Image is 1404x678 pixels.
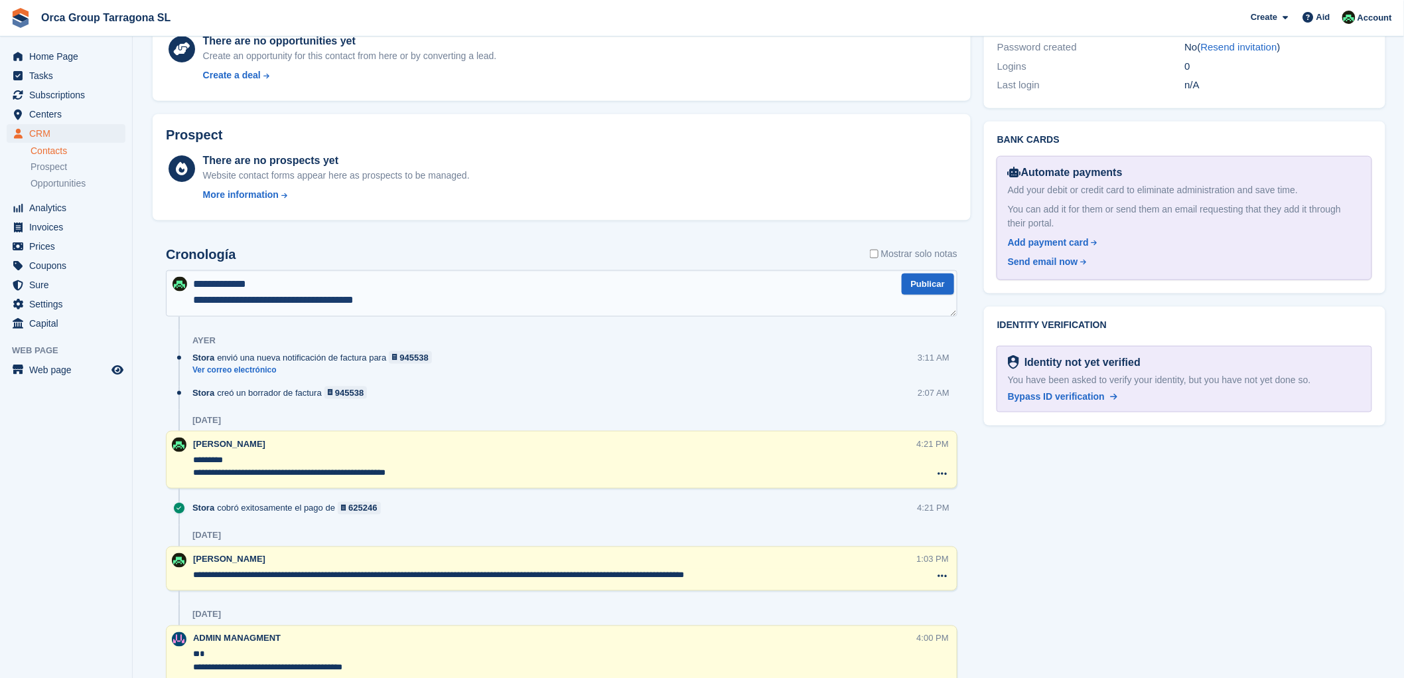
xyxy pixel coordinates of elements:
[29,90,85,100] font: Subscriptions
[997,60,1026,72] font: Logins
[917,632,949,645] div: 4:00 PM
[1201,41,1277,52] a: Resend invitation
[335,386,364,399] div: 945538
[203,68,497,82] a: Create a deal
[400,351,429,364] div: 945538
[29,70,53,81] font: Tasks
[193,554,265,564] span: [PERSON_NAME]
[192,386,214,399] span: Stora
[1008,390,1117,404] a: Bypass ID verification
[1008,185,1298,195] font: Add your debit or credit card to eliminate administration and save time.
[29,203,66,213] font: Analytics
[1008,391,1105,402] font: Bypass ID verification
[192,365,439,376] a: Ver correo electrónico
[36,7,176,29] a: Orca Group Tarragona SL
[1185,79,1200,90] font: n/A
[31,160,125,174] a: Prospect
[109,362,125,378] a: Store Preview
[192,531,221,541] div: [DATE]
[7,361,125,379] a: menu
[203,189,279,200] font: More information
[1008,256,1078,267] font: Send email now
[29,299,63,309] font: Settings
[31,145,67,156] font: Contacts
[7,256,125,275] a: menu
[31,161,67,172] font: Prospect
[203,35,356,46] font: There are no opportunities yet
[172,632,186,647] img: ADMIN MANAGMENT
[29,241,55,252] font: Prices
[173,277,187,292] img: Tania
[172,438,186,452] img: Tania
[29,128,50,139] font: CRM
[31,178,86,189] font: Opportunities
[7,105,125,124] a: menu
[29,109,62,120] font: Centers
[7,47,125,66] a: menu
[902,274,954,296] button: Publicar
[192,502,214,515] span: Stora
[389,351,432,364] a: 945538
[203,188,470,202] a: More information
[348,502,377,515] div: 625246
[7,86,125,104] a: menu
[1008,204,1341,228] font: You can add it for them or send them an email requesting that they add it through their portal.
[172,553,186,568] img: Tania
[917,438,949,450] div: 4:21 PM
[918,502,949,515] div: 4:21 PM
[203,70,261,80] font: Create a deal
[997,41,1077,52] font: Password created
[7,124,125,143] a: menu
[997,79,1040,90] font: Last login
[1008,355,1019,370] img: Ready for identity verification
[12,345,58,355] font: Web page
[31,145,125,157] a: Contacts
[1008,236,1356,250] a: Add payment card
[1008,237,1089,248] font: Add payment card
[997,319,1107,330] font: Identity verification
[192,351,214,364] span: Stora
[918,351,949,364] div: 3:11 AM
[997,134,1060,145] font: Bank cards
[29,318,58,329] font: Capital
[29,365,72,375] font: Web page
[7,237,125,256] a: menu
[192,502,387,515] div: cobró exitosamente el pago de
[192,610,221,620] div: [DATE]
[917,553,949,566] div: 1:03 PM
[1358,13,1392,23] font: Account
[192,335,216,346] div: Ayer
[7,66,125,85] a: menu
[166,127,223,142] font: Prospect
[1342,11,1356,24] img: Tania
[192,351,439,364] div: envió una nueva notificación de factura para
[193,634,281,643] span: ADMIN MANAGMENT
[1316,12,1330,22] font: Aid
[7,276,125,294] a: menu
[1277,41,1281,52] font: )
[166,247,236,262] h2: Cronología
[1198,41,1201,52] font: (
[203,50,497,61] font: Create an opportunity for this contact from here or by converting a lead.
[7,218,125,236] a: menu
[41,12,171,23] font: Orca Group Tarragona SL
[7,199,125,217] a: menu
[870,247,878,261] input: Mostrar solo notas
[11,8,31,28] img: stora-icon-8386f47178a22dfd0bd8f6a31ec36ba5ce8667c1dd55bd0f319d3a0aa187defe.svg
[31,177,125,191] a: Opportunities
[338,502,381,515] a: 625246
[29,280,49,290] font: Sure
[1185,41,1198,52] font: No
[870,247,957,261] label: Mostrar solo notas
[1021,167,1123,178] font: Automate payments
[1008,375,1311,385] font: You have been asked to verify your identity, but you have not yet done so.
[193,439,265,449] span: [PERSON_NAME]
[324,386,368,399] a: 945538
[1024,357,1141,368] font: Identity not yet verified
[29,260,66,271] font: Coupons
[7,295,125,313] a: menu
[1251,12,1277,22] font: Create
[7,314,125,333] a: menu
[29,51,78,62] font: Home Page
